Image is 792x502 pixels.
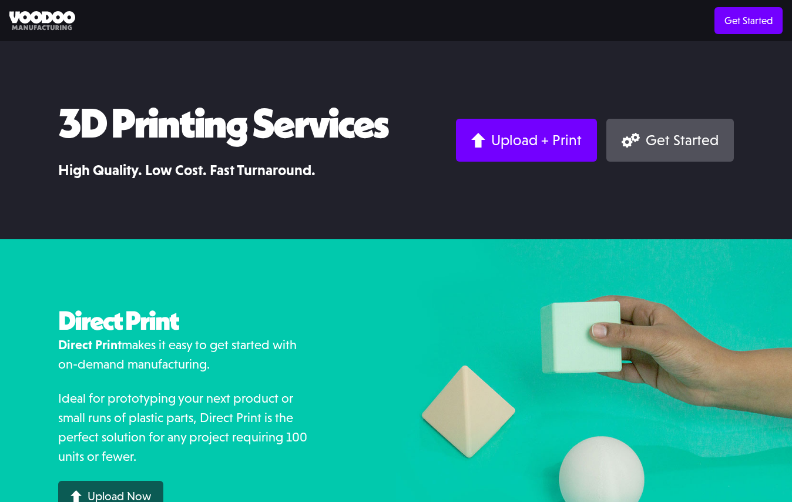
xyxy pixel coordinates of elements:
p: Ideal for prototyping your next product or small runs of plastic parts, Direct Print is the perfe... [58,389,310,466]
div: Upload Now [88,490,151,502]
p: makes it easy to get started with on-demand manufacturing. [58,335,310,374]
img: Gears [622,133,640,148]
a: Get Started [714,7,783,34]
h2: Direct Print [58,306,317,336]
img: Arrow up [71,490,82,502]
img: Arrow up [471,133,485,148]
a: Get Started [606,119,734,162]
h1: 3D Printing Services [58,100,388,145]
h3: High Quality. Low Cost. Fast Turnaround. [58,160,388,180]
div: Upload + Print [491,131,582,149]
img: Voodoo Manufacturing logo [9,11,75,31]
strong: Direct Print [58,337,122,352]
div: Get Started [646,131,719,149]
a: Upload + Print [456,119,597,162]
